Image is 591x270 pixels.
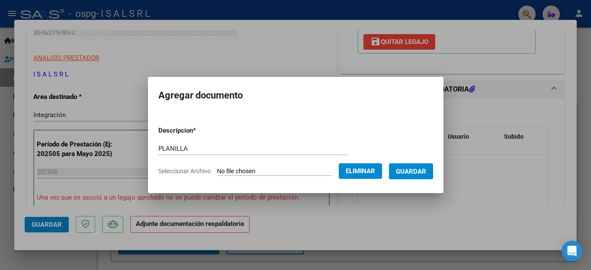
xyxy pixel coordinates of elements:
[562,241,582,261] div: Open Intercom Messenger
[158,168,211,175] span: Seleccionar Archivo
[158,87,433,104] h2: Agregar documento
[389,163,433,179] button: Guardar
[339,163,382,179] button: Eliminar
[346,167,375,175] span: Eliminar
[158,126,241,136] p: Descripcion
[396,168,426,175] span: Guardar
